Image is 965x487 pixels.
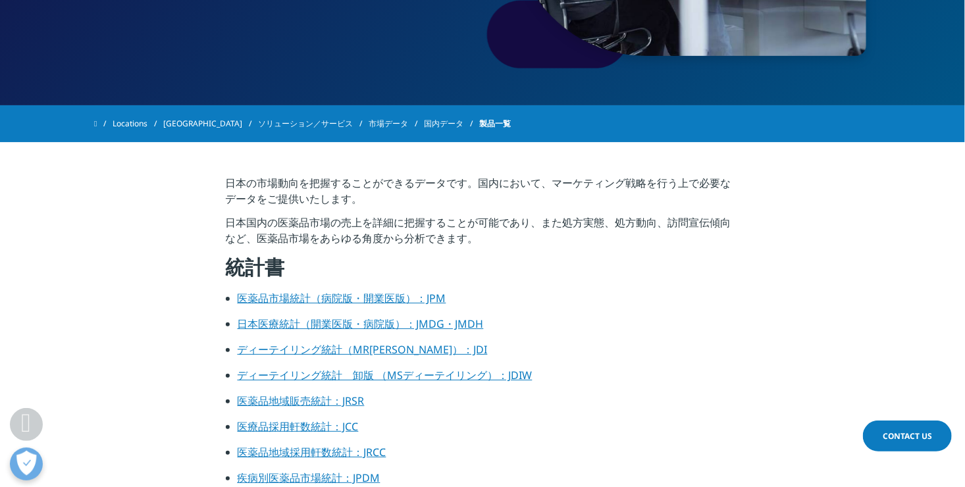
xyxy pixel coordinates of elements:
[258,112,369,136] a: ソリューション／サービス
[863,421,952,451] a: Contact Us
[10,448,43,480] button: 優先設定センターを開く
[238,368,533,382] a: ディーテイリング統計 卸版 （MSディーテイリング）：JDIW
[226,175,740,215] p: 日本の市場動向を把握することができるデータです。国内において、マーケティング戦略を行う上で必要なデータをご提供いたします。
[238,419,359,434] a: 医療品採用軒数統計：JCC
[369,112,424,136] a: 市場データ
[238,342,488,357] a: ディーテイリング統計（MR[PERSON_NAME]）：JDI
[226,253,284,280] strong: 統計書
[238,445,386,459] a: 医薬品地域採用軒数統計：JRCC
[163,112,258,136] a: [GEOGRAPHIC_DATA]
[883,430,932,442] span: Contact Us
[238,291,446,305] a: 医薬品市場統計（病院版・開業医版）：JPM
[226,215,740,254] p: 日本国内の医薬品市場の売上を詳細に把握することが可能であり、また処方実態、処方動向、訪問宣伝傾向など、医薬品市場をあらゆる角度から分析できます。
[479,112,511,136] span: 製品一覧
[238,471,380,485] a: 疾病別医薬品市場統計：JPDM
[113,112,163,136] a: Locations
[238,317,484,331] a: 日本医療統計（開業医版・病院版）：JMDG・JMDH
[424,112,479,136] a: 国内データ
[238,394,365,408] a: 医薬品地域販売統計：JRSR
